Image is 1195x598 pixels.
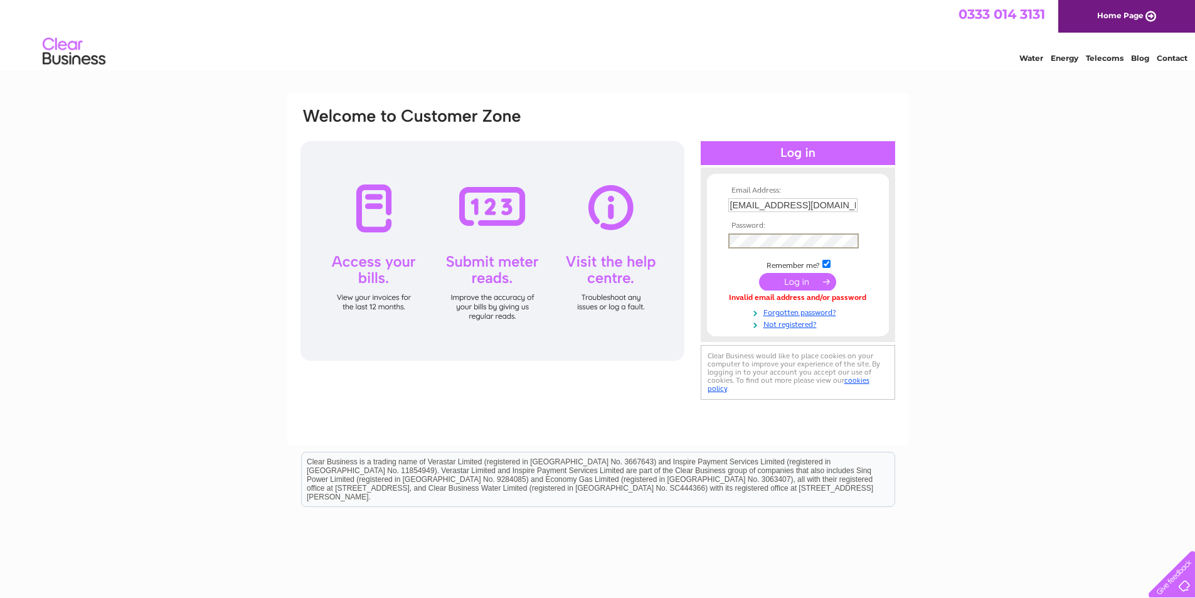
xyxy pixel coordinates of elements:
[728,306,871,318] a: Forgotten password?
[302,7,895,61] div: Clear Business is a trading name of Verastar Limited (registered in [GEOGRAPHIC_DATA] No. 3667643...
[728,318,871,329] a: Not registered?
[1019,53,1043,63] a: Water
[759,273,836,291] input: Submit
[42,33,106,71] img: logo.png
[725,186,871,195] th: Email Address:
[728,294,868,302] div: Invalid email address and/or password
[725,258,871,270] td: Remember me?
[1086,53,1123,63] a: Telecoms
[1157,53,1187,63] a: Contact
[1131,53,1149,63] a: Blog
[959,6,1045,22] a: 0333 014 3131
[708,376,869,393] a: cookies policy
[1051,53,1078,63] a: Energy
[725,222,871,230] th: Password:
[701,345,895,400] div: Clear Business would like to place cookies on your computer to improve your experience of the sit...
